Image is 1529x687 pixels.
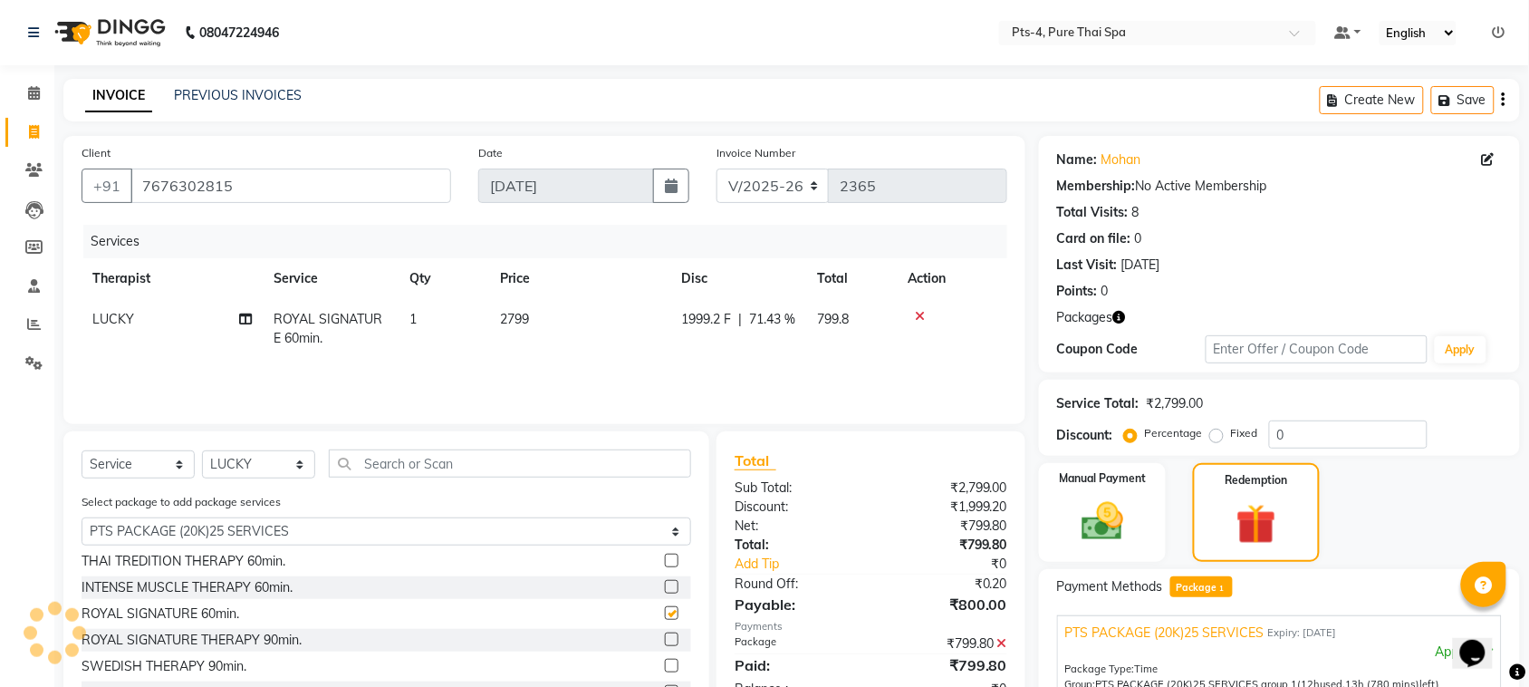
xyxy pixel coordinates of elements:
[721,517,871,536] div: Net:
[1057,203,1129,222] div: Total Visits:
[870,498,1021,517] div: ₹1,999.20
[82,169,132,203] button: +91
[82,258,263,299] th: Therapist
[1057,308,1113,327] span: Packages
[130,169,451,203] input: Search by Name/Mobile/Email/Code
[1170,576,1233,597] span: Package
[1057,177,1136,196] div: Membership:
[738,310,742,329] span: |
[1453,614,1511,669] iframe: chat widget
[817,311,849,327] span: 799.8
[1057,340,1206,359] div: Coupon Code
[1268,625,1337,641] span: Expiry: [DATE]
[870,536,1021,555] div: ₹799.80
[1101,282,1109,301] div: 0
[1231,425,1258,441] label: Fixed
[870,575,1021,594] div: ₹0.20
[1057,282,1098,301] div: Points:
[478,145,503,161] label: Date
[329,450,691,478] input: Search or Scan
[1435,336,1486,363] button: Apply
[85,80,152,112] a: INVOICE
[716,145,795,161] label: Invoice Number
[82,657,246,676] div: SWEDISH THERAPY 90min.
[870,634,1021,653] div: ₹799.80
[199,7,279,58] b: 08047224946
[46,7,170,58] img: logo
[1057,150,1098,169] div: Name:
[1431,86,1495,114] button: Save
[82,578,293,597] div: INTENSE MUSCLE THERAPY 60min.
[92,311,134,327] span: LUCKY
[82,145,111,161] label: Client
[721,594,871,615] div: Payable:
[1147,394,1204,413] div: ₹2,799.00
[82,552,285,571] div: THAI TREDITION THERAPY 60min.
[1135,229,1142,248] div: 0
[681,310,731,329] span: 1999.2 F
[1057,426,1113,445] div: Discount:
[897,258,1007,299] th: Action
[82,494,281,510] label: Select package to add package services
[263,258,399,299] th: Service
[721,634,871,653] div: Package
[1057,177,1502,196] div: No Active Membership
[870,479,1021,498] div: ₹2,799.00
[735,619,1007,634] div: Payments
[870,654,1021,676] div: ₹799.80
[1059,470,1146,487] label: Manual Payment
[399,258,489,299] th: Qty
[670,258,806,299] th: Disc
[1057,577,1163,596] span: Payment Methods
[721,536,871,555] div: Total:
[1065,624,1265,643] span: PTS PACKAGE (20K)25 SERVICES
[721,654,871,676] div: Paid:
[1145,425,1203,441] label: Percentage
[896,555,1021,574] div: ₹0
[489,258,670,299] th: Price
[870,594,1021,615] div: ₹800.00
[749,310,795,329] span: 71.43 %
[1057,394,1140,413] div: Service Total:
[83,225,1021,258] div: Services
[82,631,302,650] div: ROYAL SIGNATURE THERAPY 90min.
[1065,643,1494,662] div: Applied
[1135,663,1159,675] span: Time
[870,517,1021,536] div: ₹799.80
[1069,498,1137,546] img: _cash.svg
[721,498,871,517] div: Discount:
[721,555,896,574] a: Add Tip
[409,311,417,327] span: 1
[1132,203,1140,222] div: 8
[500,311,529,327] span: 2799
[274,311,382,346] span: ROYAL SIGNATURE 60min.
[1320,86,1424,114] button: Create New
[721,479,871,498] div: Sub Total:
[1057,229,1131,248] div: Card on file:
[1121,256,1160,275] div: [DATE]
[174,87,302,103] a: PREVIOUS INVOICES
[735,451,776,470] span: Total
[82,605,239,624] div: ROYAL SIGNATURE 60min.
[1057,256,1118,275] div: Last Visit:
[1226,472,1288,489] label: Redemption
[1216,584,1226,595] span: 1
[1206,335,1428,363] input: Enter Offer / Coupon Code
[1101,150,1141,169] a: Mohan
[806,258,897,299] th: Total
[1224,499,1289,549] img: _gift.svg
[721,575,871,594] div: Round Off:
[1065,663,1135,675] span: Package Type:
